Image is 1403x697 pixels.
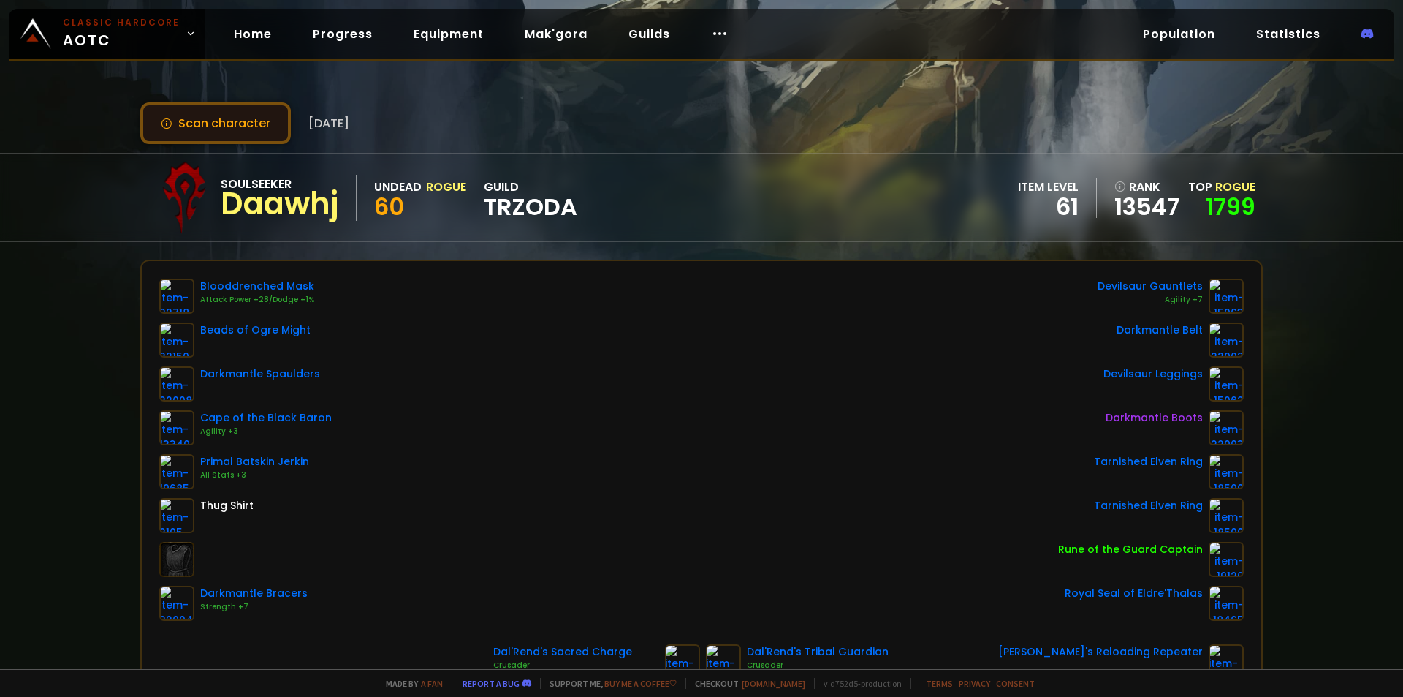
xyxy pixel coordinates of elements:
div: Agility +7 [1098,294,1203,306]
button: Scan character [140,102,291,144]
img: item-22718 [159,279,194,314]
a: Buy me a coffee [604,678,677,689]
span: TRZODA [484,196,577,218]
img: item-18465 [1209,586,1244,621]
img: item-2105 [159,498,194,533]
div: Darkmantle Spaulders [200,366,320,382]
img: item-22008 [159,366,194,402]
span: Rogue [1215,178,1255,195]
span: Made by [377,678,443,689]
a: Equipment [402,19,495,49]
div: Darkmantle Bracers [200,586,308,601]
div: Crusader [747,660,910,671]
div: Rune of the Guard Captain [1058,542,1203,557]
div: Soulseeker [221,175,338,193]
img: item-22347 [1209,644,1244,679]
div: Top [1188,178,1255,196]
img: item-15063 [1209,279,1244,314]
a: Population [1131,19,1227,49]
div: Strength +7 [200,601,308,613]
div: Darkmantle Boots [1106,410,1203,426]
a: Consent [996,678,1035,689]
div: rank [1114,178,1179,196]
div: Royal Seal of Eldre'Thalas [1065,586,1203,601]
small: Classic Hardcore [63,16,180,29]
div: Devilsaur Gauntlets [1098,279,1203,294]
span: Checkout [685,678,805,689]
a: Statistics [1244,19,1332,49]
a: Mak'gora [513,19,599,49]
a: Privacy [959,678,990,689]
img: item-19120 [1209,542,1244,577]
div: Blooddrenched Mask [200,279,314,294]
div: Beads of Ogre Might [200,323,311,338]
img: item-22002 [1209,323,1244,358]
div: 61 [1018,196,1079,218]
div: Agility +3 [200,426,332,437]
a: Classic HardcoreAOTC [9,9,205,59]
div: Tarnished Elven Ring [1094,498,1203,513]
a: 1799 [1206,190,1255,223]
div: Thug Shirt [200,498,254,513]
a: Home [222,19,284,49]
a: Report a bug [463,678,520,689]
img: item-18500 [1209,454,1244,489]
div: Cape of the Black Baron [200,410,332,426]
div: [PERSON_NAME]'s Reloading Repeater [998,644,1203,660]
span: Support me, [540,678,677,689]
img: item-13340 [159,410,194,445]
img: item-18500 [1209,498,1244,533]
img: item-22150 [159,323,194,358]
img: item-12939 [706,644,741,679]
span: v. d752d5 - production [814,678,902,689]
a: Progress [301,19,384,49]
div: Daawhj [221,193,338,215]
div: All Stats +3 [200,470,309,481]
img: item-12940 [665,644,700,679]
div: Dal'Rend's Sacred Charge [493,644,659,660]
a: Terms [926,678,953,689]
div: Devilsaur Leggings [1103,366,1203,382]
div: Dal'Rend's Tribal Guardian [747,644,910,660]
span: 60 [374,190,404,223]
div: Tarnished Elven Ring [1094,454,1203,470]
img: item-22004 [159,586,194,621]
span: [DATE] [308,114,349,132]
a: 13547 [1114,196,1179,218]
div: Crusader [493,660,659,671]
img: item-19685 [159,454,194,489]
a: Guilds [617,19,682,49]
span: AOTC [63,16,180,51]
a: [DOMAIN_NAME] [742,678,805,689]
div: Attack Power +28/Dodge +1% [200,294,314,306]
img: item-15062 [1209,366,1244,402]
div: item level [1018,178,1079,196]
div: Undead [374,178,422,196]
div: Primal Batskin Jerkin [200,454,309,470]
div: guild [484,178,577,218]
a: a fan [421,678,443,689]
div: Darkmantle Belt [1117,323,1203,338]
div: Rogue [426,178,466,196]
img: item-22003 [1209,410,1244,445]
